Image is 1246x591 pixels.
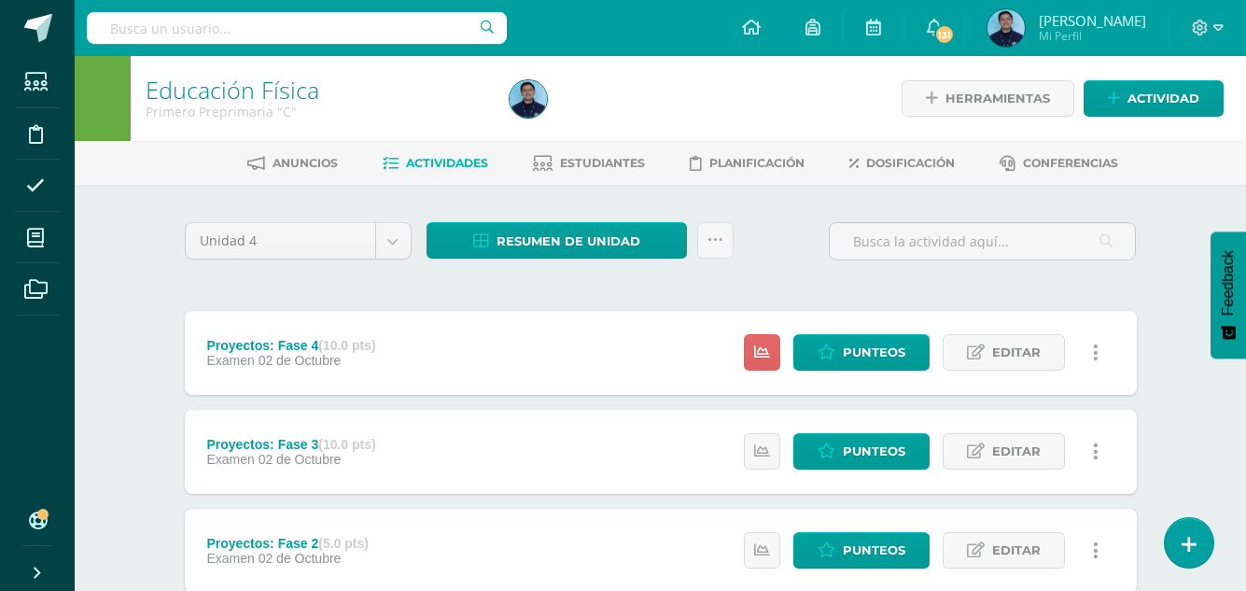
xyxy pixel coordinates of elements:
[793,334,930,371] a: Punteos
[273,156,338,170] span: Anuncios
[992,533,1041,568] span: Editar
[1127,81,1199,116] span: Actividad
[259,551,342,566] span: 02 de Octubre
[146,77,487,103] h1: Educación Física
[1000,148,1118,178] a: Conferencias
[318,338,375,353] strong: (10.0 pts)
[1211,232,1246,359] button: Feedback - Mostrar encuesta
[830,223,1135,260] input: Busca la actividad aquí...
[866,156,955,170] span: Dosificación
[1023,156,1118,170] span: Conferencias
[146,103,487,120] div: Primero Preprimaria 'C'
[206,551,254,566] span: Examen
[406,156,488,170] span: Actividades
[206,437,375,452] div: Proyectos: Fase 3
[87,12,507,44] input: Busca un usuario...
[200,223,361,259] span: Unidad 4
[690,148,805,178] a: Planificación
[1039,11,1146,30] span: [PERSON_NAME]
[843,533,905,568] span: Punteos
[1220,250,1237,316] span: Feedback
[259,353,342,368] span: 02 de Octubre
[318,536,369,551] strong: (5.0 pts)
[247,148,338,178] a: Anuncios
[793,532,930,569] a: Punteos
[206,536,369,551] div: Proyectos: Fase 2
[510,80,547,118] img: e03a95cdf3f7e818780b3d7e8837d5b9.png
[560,156,645,170] span: Estudiantes
[849,148,955,178] a: Dosificación
[318,437,375,452] strong: (10.0 pts)
[206,338,375,353] div: Proyectos: Fase 4
[843,335,905,370] span: Punteos
[186,223,411,259] a: Unidad 4
[427,222,687,259] a: Resumen de unidad
[793,433,930,470] a: Punteos
[945,81,1050,116] span: Herramientas
[992,335,1041,370] span: Editar
[1084,80,1224,117] a: Actividad
[902,80,1074,117] a: Herramientas
[934,24,955,45] span: 131
[146,74,319,106] a: Educación Física
[992,434,1041,469] span: Editar
[206,353,254,368] span: Examen
[533,148,645,178] a: Estudiantes
[497,224,640,259] span: Resumen de unidad
[843,434,905,469] span: Punteos
[987,9,1025,47] img: e03a95cdf3f7e818780b3d7e8837d5b9.png
[206,452,254,467] span: Examen
[1039,28,1146,44] span: Mi Perfil
[383,148,488,178] a: Actividades
[259,452,342,467] span: 02 de Octubre
[709,156,805,170] span: Planificación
